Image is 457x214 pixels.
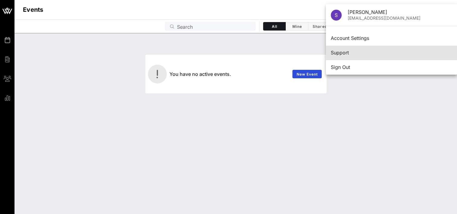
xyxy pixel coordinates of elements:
div: Account Settings [331,35,452,41]
span: Mine [289,24,304,29]
span: All [267,24,282,29]
button: All [263,22,286,31]
div: [EMAIL_ADDRESS][DOMAIN_NAME] [348,16,452,21]
span: Shared [312,24,327,29]
button: Shared [308,22,331,31]
span: You have no active events. [169,71,231,77]
button: Mine [286,22,308,31]
span: New Event [296,72,318,76]
div: Sign Out [331,64,452,70]
a: New Event [292,70,322,78]
h1: Events [23,5,43,15]
div: [PERSON_NAME] [348,9,452,15]
div: Support [331,50,452,56]
span: S [335,12,338,18]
